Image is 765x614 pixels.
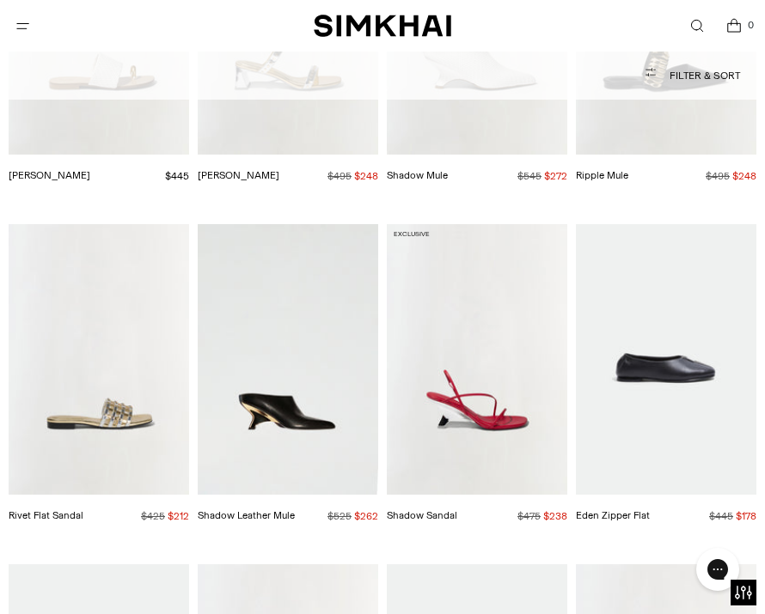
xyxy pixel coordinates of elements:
span: 0 [743,17,758,33]
a: Shadow Mule [387,169,448,181]
iframe: Gorgias live chat messenger [688,542,748,597]
a: Open cart modal [716,9,751,44]
span: $238 [543,510,567,522]
span: $248 [354,170,378,182]
img: Rivet Flat Sandal [9,224,189,495]
a: Rivet Flat Sandal [9,509,83,521]
a: Shadow Sandal [387,509,457,521]
span: $272 [544,170,567,182]
a: SIMKHAI [314,14,451,39]
s: $545 [517,170,542,182]
s: $525 [327,510,352,522]
a: Eden Zipper Flat [576,509,650,521]
a: Ripple Mule [576,169,628,181]
button: Open menu modal [5,9,40,44]
span: $262 [354,510,378,522]
span: $178 [736,510,756,522]
a: Open search modal [679,9,714,44]
a: Shadow Leather Mule [198,509,295,521]
img: Shadow Leather Mule [198,224,378,495]
button: Filter & Sort [25,58,739,93]
span: $212 [168,510,189,522]
a: [PERSON_NAME] [198,169,279,181]
s: $425 [141,510,165,522]
s: $495 [327,170,352,182]
img: Shadow Sandal [387,224,567,495]
a: [PERSON_NAME] [9,169,90,181]
s: $445 [709,510,733,522]
s: $495 [706,170,730,182]
img: Eden Zipper Flat [576,224,756,495]
span: $248 [732,170,756,182]
s: $475 [517,510,541,522]
span: $445 [165,170,189,182]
